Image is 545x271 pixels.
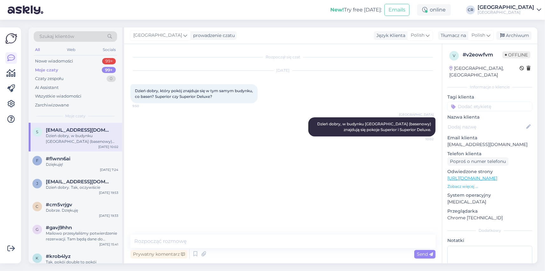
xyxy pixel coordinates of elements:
p: Przeglądarka [447,208,532,215]
div: Archiwum [496,31,532,40]
span: j [36,181,38,186]
div: Dzień dobry, w budynku [GEOGRAPHIC_DATA] (basenowy) znajdują się pokoje Superior i Superior Deluxe. [46,133,118,144]
span: Polish [472,32,485,39]
span: Dzień dobry, który pokój znajduje się w tym samym budynku, co basen? Superior czy Superior Deluxe? [135,88,254,99]
div: Zarchiwizowane [35,102,69,108]
span: Polish [411,32,424,39]
span: Szukaj klientów [39,33,74,40]
a: [URL][DOMAIN_NAME] [447,175,497,181]
div: # v2eowfvm [463,51,502,59]
div: [DATE] 19:53 [99,190,118,195]
div: [DATE] 15:41 [99,242,118,247]
div: prowadzenie czatu [191,32,235,39]
div: Wszystkie wiadomości [35,93,81,99]
div: Dzień dobry. Tak, oczywiście [46,185,118,190]
div: [DATE] 19:33 [99,213,118,218]
span: jindrasotola@seznam.cz [46,179,112,185]
div: AI Assistant [35,84,59,91]
span: v [453,53,455,58]
span: s [36,129,38,134]
span: k [36,256,39,260]
div: Tłumacz na [438,32,466,39]
span: Dzień dobry, w budynku [GEOGRAPHIC_DATA] (basenowy) znajdują się pokoje Superior i Superior Deluxe. [317,121,432,132]
div: [DATE] [130,68,436,73]
p: Chrome [TECHNICAL_ID] [447,215,532,221]
b: New! [330,7,344,13]
span: [GEOGRAPHIC_DATA] [133,32,182,39]
div: Dziękuję! [46,162,118,167]
span: 10:02 [410,137,434,142]
div: Prywatny komentarz [130,250,187,259]
img: Askly Logo [5,33,17,45]
p: Odwiedzone strony [447,168,532,175]
div: 99+ [102,58,116,64]
span: 9:50 [132,104,156,108]
div: Poproś o numer telefonu [447,157,508,166]
div: [GEOGRAPHIC_DATA] [478,5,534,10]
p: System operacyjny [447,192,532,199]
div: Dobrze. Dziękuję [46,208,118,213]
span: stodolnikanna@gmail.com [46,127,112,133]
div: Informacje o kliencie [447,84,532,90]
div: online [417,4,451,16]
span: Moje czaty [65,113,86,119]
div: Dodatkowy [447,228,532,233]
div: Język Klienta [374,32,405,39]
div: CR [466,5,475,14]
span: c [36,204,39,209]
span: g [36,227,39,232]
p: [EMAIL_ADDRESS][DOMAIN_NAME] [447,141,532,148]
button: Emails [384,4,409,16]
div: Nowe wiadomości [35,58,73,64]
span: #krob4lyz [46,253,71,259]
div: Web [66,46,77,54]
div: [GEOGRAPHIC_DATA], [GEOGRAPHIC_DATA] [449,65,520,78]
p: Tagi klienta [447,94,532,100]
span: Offline [502,51,530,58]
span: #flwnn6ai [46,156,70,162]
div: 99+ [102,67,116,73]
p: Telefon klienta [447,150,532,157]
span: Send [417,251,433,257]
span: #gavj9hhn [46,225,72,231]
p: Nazwa klienta [447,114,532,121]
div: Moje czaty [35,67,58,73]
span: #cm5vrjgv [46,202,72,208]
div: Tak, pokój double to pokój dwuosobowy natomiast w budynku Ametyst oraz Wozownia. [46,259,118,271]
div: Mailowo przesyłaliśmy potwierdzenie rezerwacji. Tam będą dane do przelewu. Jeśli mail nie dotrze-... [46,231,118,242]
div: Rozpoczął się czat [130,54,436,60]
div: [GEOGRAPHIC_DATA] [478,10,534,15]
a: [GEOGRAPHIC_DATA][GEOGRAPHIC_DATA] [478,5,541,15]
div: Socials [101,46,117,54]
input: Dodać etykietę [447,102,532,111]
p: [MEDICAL_DATA] [447,199,532,205]
p: Email klienta [447,135,532,141]
p: Notatki [447,237,532,244]
div: [DATE] 10:02 [98,144,118,149]
input: Dodaj nazwę [448,123,525,130]
p: Zobacz więcej ... [447,184,532,189]
div: Czaty zespołu [35,76,64,82]
div: [DATE] 7:24 [100,167,118,172]
div: 0 [107,76,116,82]
div: Try free [DATE]: [330,6,382,14]
span: [GEOGRAPHIC_DATA] [399,112,434,117]
div: All [34,46,41,54]
span: f [36,158,38,163]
